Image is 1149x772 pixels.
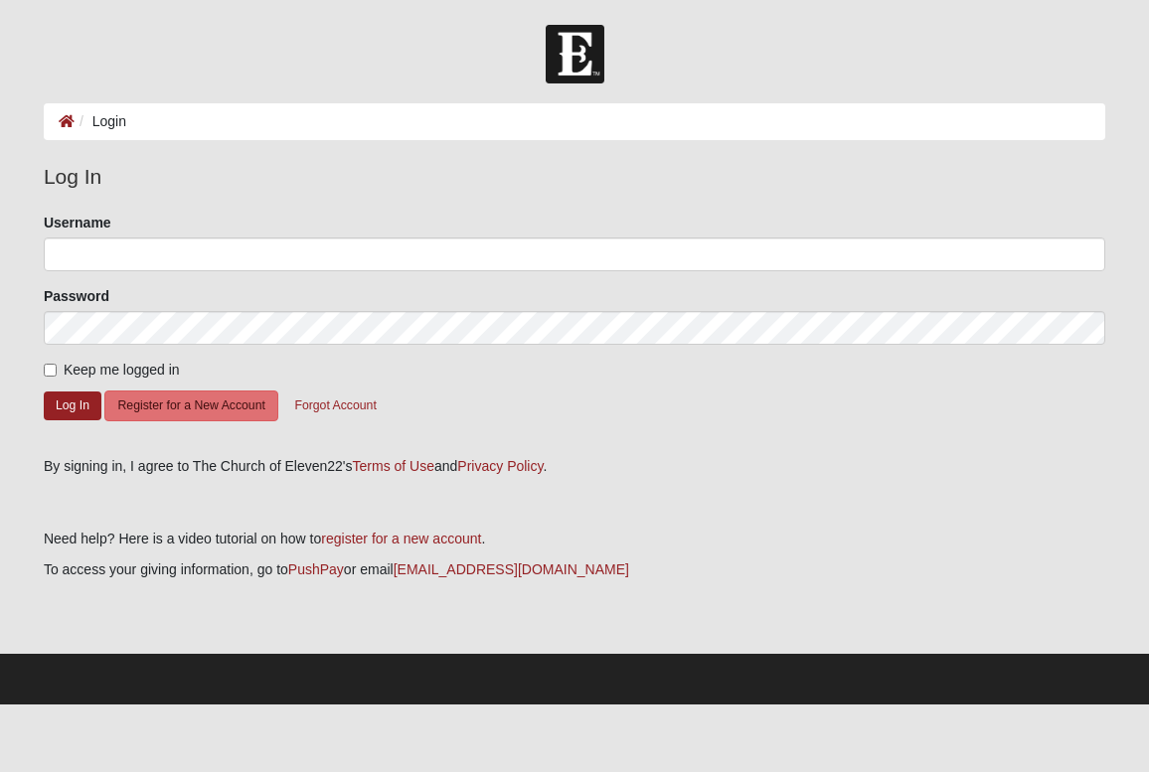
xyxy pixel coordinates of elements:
[546,25,604,83] img: Church of Eleven22 Logo
[44,456,1105,477] div: By signing in, I agree to The Church of Eleven22's and .
[281,390,389,421] button: Forgot Account
[75,111,126,132] li: Login
[104,390,277,421] button: Register for a New Account
[44,213,111,232] label: Username
[394,561,629,577] a: [EMAIL_ADDRESS][DOMAIN_NAME]
[44,391,101,420] button: Log In
[321,531,481,546] a: register for a new account
[353,458,434,474] a: Terms of Use
[44,161,1105,193] legend: Log In
[44,364,57,377] input: Keep me logged in
[44,286,109,306] label: Password
[44,529,1105,549] p: Need help? Here is a video tutorial on how to .
[288,561,344,577] a: PushPay
[44,559,1105,580] p: To access your giving information, go to or email
[64,362,180,378] span: Keep me logged in
[457,458,543,474] a: Privacy Policy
